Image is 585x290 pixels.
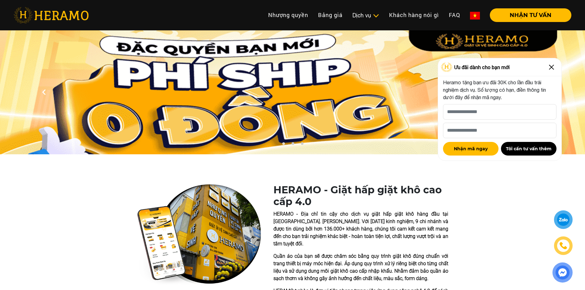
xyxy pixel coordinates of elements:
[444,8,465,22] a: FAQ
[443,79,556,101] p: Heramo tặng bạn ưu đãi 30K cho lần đầu trải nghiệm dịch vụ. Số lượng có hạn, điền thông tin dưới ...
[384,8,444,22] a: Khách hàng nói gì
[313,8,348,22] a: Bảng giá
[273,184,448,208] h1: HERAMO - Giặt hấp giặt khô cao cấp 4.0
[501,142,556,156] button: Tôi cần tư vấn thêm
[137,184,261,286] img: heramo-quality-banner
[263,8,313,22] a: Nhượng quyền
[352,11,379,20] div: Dịch vụ
[470,12,480,20] img: vn-flag.png
[299,142,305,148] button: 3
[443,142,499,156] button: Nhận mã ngay
[373,13,379,19] img: subToggleIcon
[273,210,448,248] p: HERAMO - Địa chỉ tin cậy cho dịch vụ giặt hấp giặt khô hàng đầu tại [GEOGRAPHIC_DATA]. [PERSON_NA...
[273,253,448,282] p: Quần áo của bạn sẽ được chăm sóc bằng quy trình giặt khô đúng chuẩn với trang thiết bị máy móc hi...
[547,62,556,72] img: Close
[559,241,568,250] img: phone-icon
[290,142,296,148] button: 2
[280,142,286,148] button: 1
[490,8,571,22] button: NHẬN TƯ VẤN
[485,12,571,18] a: NHẬN TƯ VẤN
[14,7,89,23] img: heramo-logo.png
[554,237,573,255] a: phone-icon
[441,63,453,72] img: Logo
[454,64,510,71] span: Ưu đãi dành cho bạn mới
